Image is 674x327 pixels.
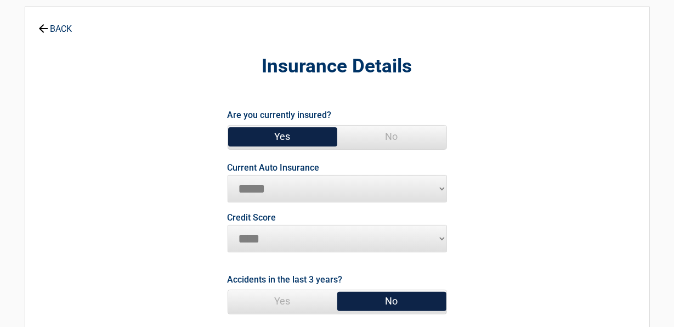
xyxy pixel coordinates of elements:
label: Accidents in the last 3 years? [228,272,343,287]
span: Yes [228,290,337,312]
label: Current Auto Insurance [228,163,320,172]
span: No [337,126,446,148]
label: Credit Score [228,213,276,222]
span: No [337,290,446,312]
span: Yes [228,126,337,148]
label: Are you currently insured? [228,108,332,122]
h2: Insurance Details [86,54,589,80]
a: BACK [36,14,75,33]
